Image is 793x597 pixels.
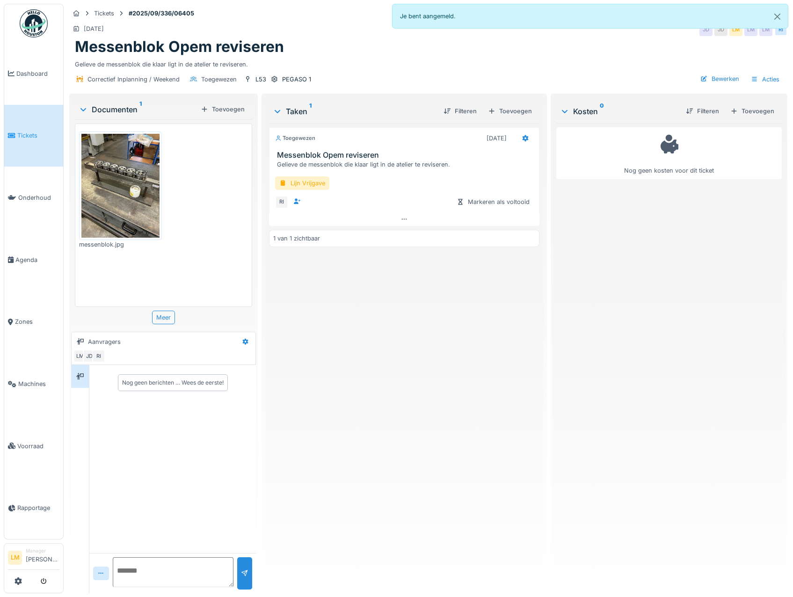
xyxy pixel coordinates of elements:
div: LM [729,23,742,36]
div: Lijn Vrijgave [275,176,329,190]
sup: 1 [309,106,312,117]
div: Gelieve de messenblok die klaar ligt in de atelier te reviseren. [277,160,535,169]
div: LM [744,23,757,36]
div: Markeren als voltooid [453,196,533,208]
h1: Messenblok Opem reviseren [75,38,284,56]
h3: Messenblok Opem reviseren [277,151,535,160]
div: Tickets [94,9,114,18]
a: Voorraad [4,415,63,477]
div: [DATE] [487,134,507,143]
a: Machines [4,353,63,415]
div: LM [73,349,87,363]
span: Voorraad [17,442,59,451]
div: Documenten [79,104,197,115]
div: Correctief Inplanning / Weekend [87,75,180,84]
div: Toevoegen [484,105,536,117]
a: LM Manager[PERSON_NAME] [8,547,59,570]
div: Toegewezen [201,75,237,84]
span: Dashboard [16,69,59,78]
div: Acties [747,73,784,86]
div: Filteren [440,105,480,117]
div: Meer [152,311,175,324]
a: Dashboard [4,43,63,105]
div: [DATE] [84,24,104,33]
div: L53 [255,75,266,84]
div: Bewerken [697,73,743,85]
a: Tickets [4,105,63,167]
div: messenblok.jpg [79,240,162,249]
div: Toegewezen [275,134,315,142]
div: Nog geen berichten … Wees de eerste! [122,379,224,387]
sup: 1 [139,104,142,115]
button: Close [767,4,788,29]
img: lg3pac73xfmfsvnewmqhub45g35w [81,134,160,238]
div: Toevoegen [727,105,778,117]
strong: #2025/09/336/06405 [125,9,198,18]
span: Agenda [15,255,59,264]
span: Rapportage [17,503,59,512]
div: Toevoegen [197,103,248,116]
div: Filteren [682,105,723,117]
div: Kosten [560,106,678,117]
div: JD [83,349,96,363]
li: LM [8,551,22,565]
div: Manager [26,547,59,554]
sup: 0 [600,106,604,117]
a: Rapportage [4,477,63,539]
a: Onderhoud [4,167,63,229]
a: Agenda [4,229,63,291]
div: RI [92,349,105,363]
div: RI [774,23,787,36]
span: Onderhoud [18,193,59,202]
div: LM [759,23,772,36]
div: RI [275,196,288,209]
div: Aanvragers [88,337,121,346]
div: Gelieve de messenblok die klaar ligt in de atelier te reviseren. [75,56,782,69]
div: Taken [273,106,436,117]
span: Zones [15,317,59,326]
li: [PERSON_NAME] [26,547,59,568]
div: Je bent aangemeld. [392,4,789,29]
a: Zones [4,291,63,353]
div: PEGASO 1 [282,75,311,84]
div: Nog geen kosten voor dit ticket [562,131,776,175]
div: JD [714,23,728,36]
div: JD [699,23,713,36]
div: 1 van 1 zichtbaar [273,234,320,243]
span: Tickets [17,131,59,140]
span: Machines [18,379,59,388]
img: Badge_color-CXgf-gQk.svg [20,9,48,37]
